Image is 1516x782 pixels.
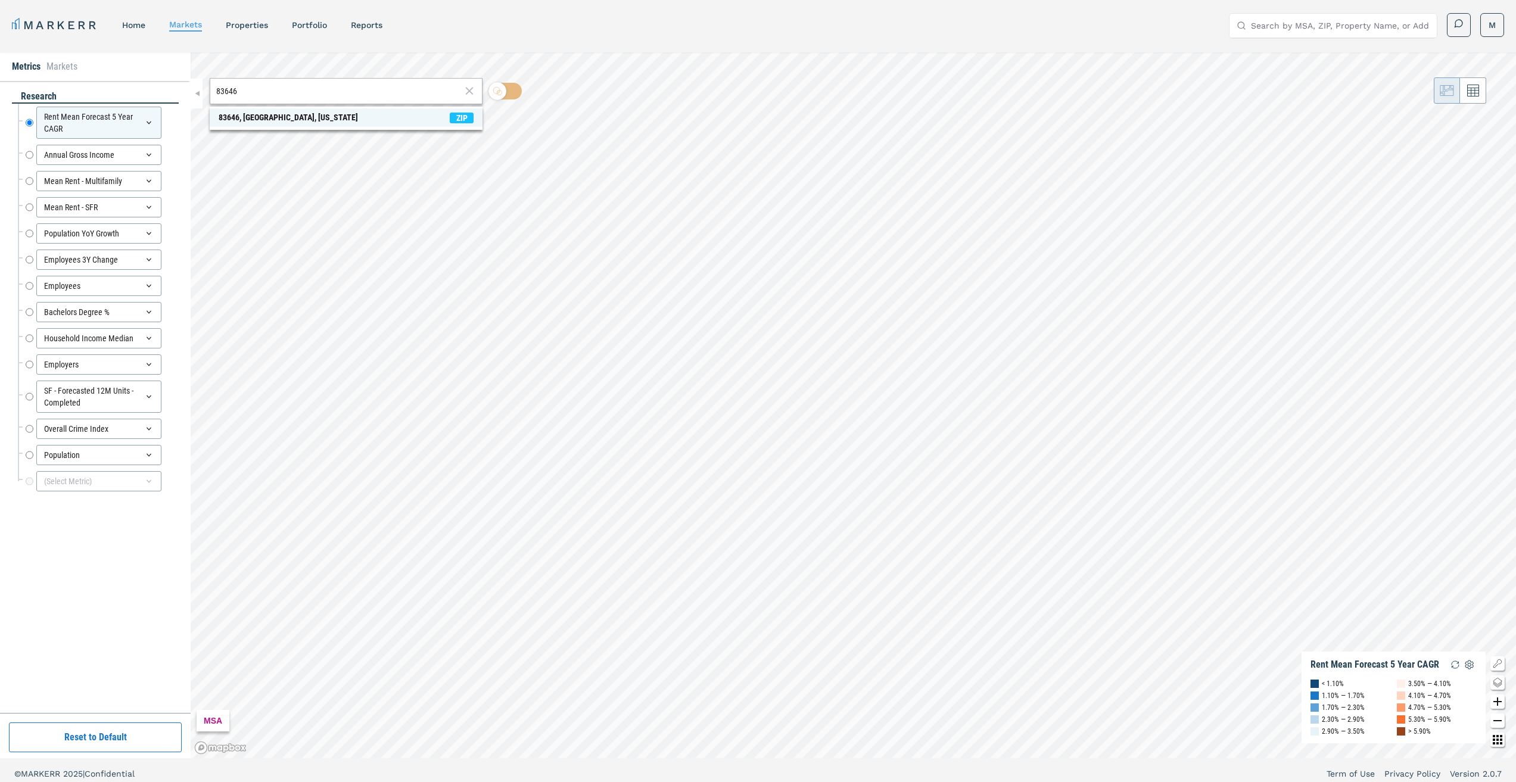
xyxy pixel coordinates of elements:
input: Search by MSA, ZIP, Property Name, or Address [1251,14,1430,38]
canvas: Map [191,52,1516,758]
li: Markets [46,60,77,74]
div: Population [36,445,161,465]
div: 2.30% — 2.90% [1322,714,1365,725]
div: Employers [36,354,161,375]
span: Search Bar Suggestion Item: 83646, Meridian, Idaho [210,108,482,127]
div: Mean Rent - SFR [36,197,161,217]
div: Household Income Median [36,328,161,348]
a: MARKERR [12,17,98,33]
a: Privacy Policy [1384,768,1440,780]
a: Term of Use [1327,768,1375,780]
span: 2025 | [63,769,85,778]
div: 3.50% — 4.10% [1408,678,1451,690]
div: 4.10% — 4.70% [1408,690,1451,702]
div: < 1.10% [1322,678,1344,690]
button: Other options map button [1490,733,1505,747]
div: 2.90% — 3.50% [1322,725,1365,737]
div: (Select Metric) [36,471,161,491]
img: Reload Legend [1448,658,1462,672]
input: Search by MSA or ZIP Code [216,85,461,98]
div: Rent Mean Forecast 5 Year CAGR [36,107,161,139]
a: Mapbox logo [194,741,247,755]
button: Zoom in map button [1490,694,1505,709]
a: properties [226,20,268,30]
a: Version 2.0.7 [1450,768,1502,780]
a: Portfolio [292,20,327,30]
div: Bachelors Degree % [36,302,161,322]
span: ZIP [450,113,474,123]
button: Change style map button [1490,675,1505,690]
button: Zoom out map button [1490,714,1505,728]
button: Reset to Default [9,722,182,752]
div: 1.10% — 1.70% [1322,690,1365,702]
span: Confidential [85,769,135,778]
div: 1.70% — 2.30% [1322,702,1365,714]
div: 4.70% — 5.30% [1408,702,1451,714]
span: M [1489,19,1496,31]
div: Employees 3Y Change [36,250,161,270]
div: Mean Rent - Multifamily [36,171,161,191]
button: M [1480,13,1504,37]
div: Employees [36,276,161,296]
a: reports [351,20,382,30]
div: > 5.90% [1408,725,1431,737]
div: Rent Mean Forecast 5 Year CAGR [1310,659,1439,671]
span: © [14,769,21,778]
div: 5.30% — 5.90% [1408,714,1451,725]
li: Metrics [12,60,41,74]
button: Show/Hide Legend Map Button [1490,656,1505,671]
a: home [122,20,145,30]
div: 83646, [GEOGRAPHIC_DATA], [US_STATE] [219,111,358,124]
span: MARKERR [21,769,63,778]
div: SF - Forecasted 12M Units - Completed [36,381,161,413]
div: MSA [197,710,229,731]
img: Settings [1462,658,1477,672]
div: research [12,90,179,104]
div: Overall Crime Index [36,419,161,439]
div: Annual Gross Income [36,145,161,165]
div: Population YoY Growth [36,223,161,244]
a: markets [169,20,202,29]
